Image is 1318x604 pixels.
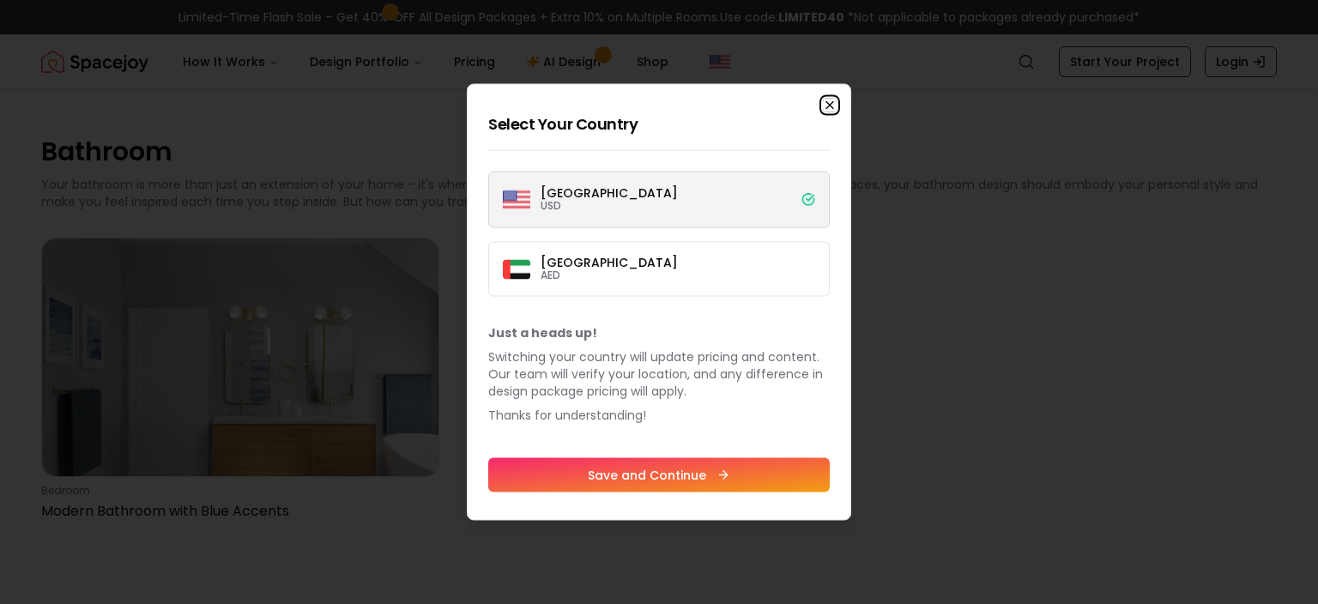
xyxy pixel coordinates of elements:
p: Switching your country will update pricing and content. Our team will verify your location, and a... [488,348,830,400]
p: [GEOGRAPHIC_DATA] [541,257,678,269]
img: United States [503,186,530,214]
p: [GEOGRAPHIC_DATA] [541,187,678,199]
p: Thanks for understanding! [488,407,830,424]
h2: Select Your Country [488,112,830,136]
p: AED [541,269,678,282]
b: Just a heads up! [488,324,597,341]
p: USD [541,199,678,213]
img: Dubai [503,259,530,279]
button: Save and Continue [488,458,830,492]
